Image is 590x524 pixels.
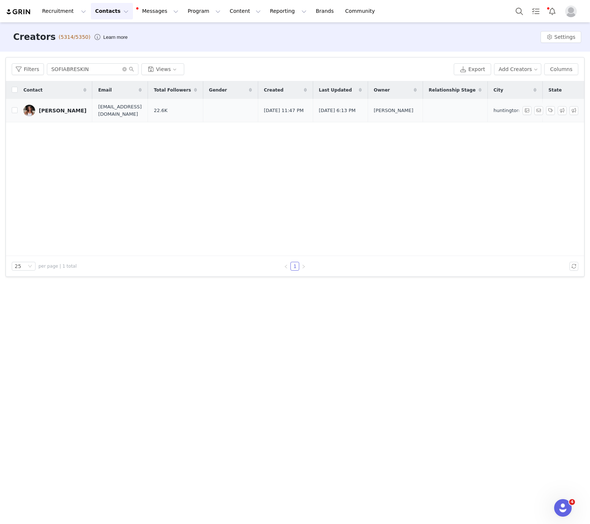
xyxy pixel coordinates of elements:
span: Owner [374,87,390,93]
i: icon: left [284,264,288,269]
button: Export [454,63,491,75]
a: Brands [311,3,340,19]
span: [DATE] 11:47 PM [264,107,304,114]
span: 22.6K [154,107,167,114]
i: icon: close-circle [122,67,127,71]
span: per page | 1 total [38,263,77,270]
button: Recruitment [38,3,90,19]
button: Add Creators [494,63,542,75]
span: City [494,87,503,93]
span: Total Followers [154,87,191,93]
a: Community [341,3,383,19]
span: Last Updated [319,87,352,93]
span: Created [264,87,283,93]
img: grin logo [6,8,31,15]
button: Reporting [266,3,311,19]
span: [EMAIL_ADDRESS][DOMAIN_NAME] [98,103,142,118]
button: Contacts [91,3,133,19]
button: Columns [544,63,578,75]
div: [PERSON_NAME] [39,108,86,114]
i: icon: down [28,264,32,269]
li: Previous Page [282,262,290,271]
span: Send Email [534,106,546,115]
span: Gender [209,87,227,93]
i: icon: search [129,67,134,72]
span: Email [98,87,112,93]
a: [PERSON_NAME] [23,105,86,116]
a: 1 [291,262,299,270]
button: Notifications [544,3,560,19]
img: 68f18ba2-761d-44ff-a4b7-e73eff1cbb8b.jpg [23,105,35,116]
span: Relationship Stage [429,87,476,93]
li: Next Page [299,262,308,271]
img: placeholder-profile.jpg [565,5,577,17]
iframe: Intercom live chat [554,499,572,517]
button: Settings [541,31,581,43]
div: 25 [15,262,21,270]
button: Filters [12,63,44,75]
span: 4 [569,499,575,505]
input: Search... [47,63,138,75]
h3: Creators [13,30,56,44]
li: 1 [290,262,299,271]
button: Views [141,63,184,75]
span: [DATE] 6:13 PM [319,107,356,114]
i: icon: right [301,264,306,269]
button: Search [511,3,527,19]
a: Tasks [528,3,544,19]
span: State [549,87,562,93]
span: (5314/5350) [59,33,90,41]
span: huntington [494,107,520,114]
span: Contact [23,87,42,93]
button: Content [225,3,265,19]
button: Profile [561,5,584,17]
span: [PERSON_NAME] [374,107,413,114]
div: Tooltip anchor [102,34,129,41]
button: Messages [133,3,183,19]
button: Program [183,3,225,19]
